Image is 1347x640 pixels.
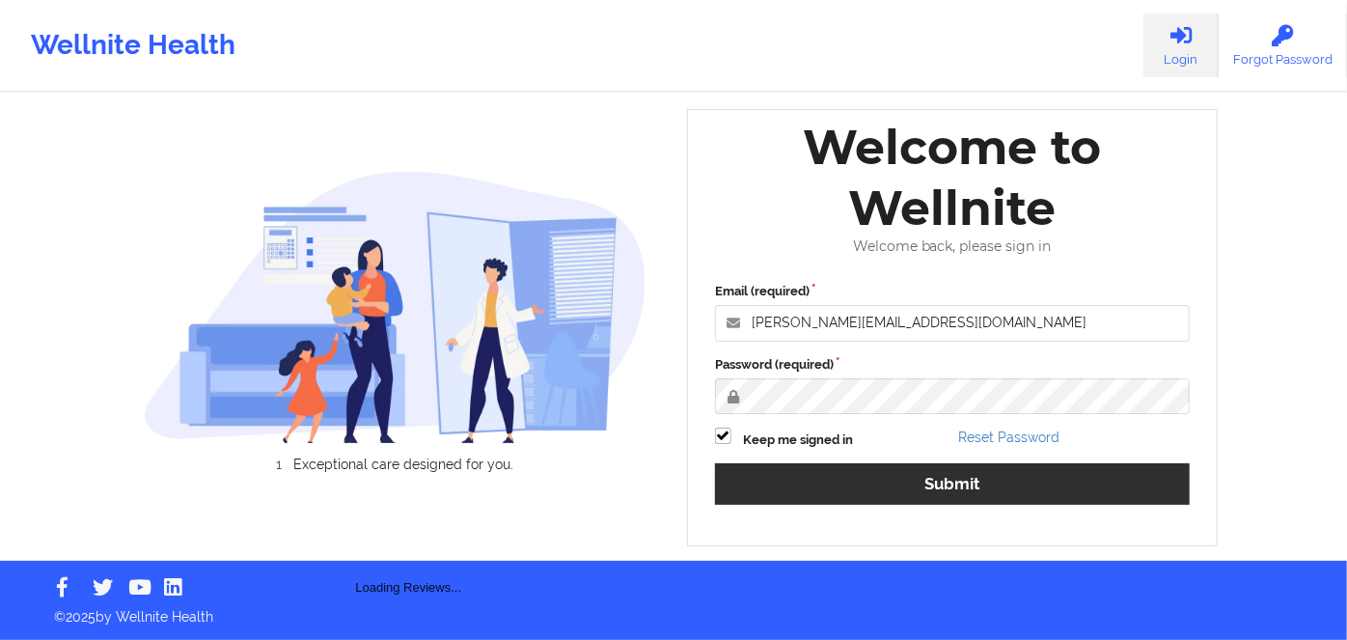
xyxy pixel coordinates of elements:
button: Submit [715,463,1190,505]
a: Reset Password [959,430,1060,445]
label: Password (required) [715,355,1190,375]
div: Loading Reviews... [144,505,674,598]
label: Keep me signed in [743,431,853,450]
li: Exceptional care designed for you. [160,457,646,472]
a: Forgot Password [1219,14,1347,77]
label: Email (required) [715,282,1190,301]
a: Login [1143,14,1219,77]
div: Welcome to Wellnite [701,117,1203,238]
input: Email address [715,305,1190,342]
img: wellnite-auth-hero_200.c722682e.png [144,170,647,443]
div: Welcome back, please sign in [701,238,1203,255]
p: © 2025 by Wellnite Health [41,594,1306,626]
